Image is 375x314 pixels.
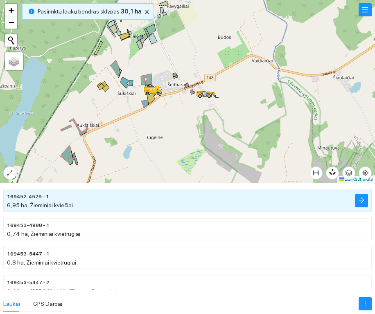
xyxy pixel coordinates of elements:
font: Lankstinukas [344,176,373,182]
font: 0,74 ha, Žieminiai kvietrugiai [7,231,80,237]
a: Priartinti [5,4,17,16]
a: Lankstinukas [339,176,373,182]
font: 169452-4579 - 1 [7,194,49,200]
button: uždaryti [142,7,152,17]
font: 0,8 ha, Žieminiai kvietrugiai [7,259,76,266]
font: 169453-5447 - 2 [7,280,49,285]
font: 30,1 ha [121,8,141,15]
font: 169453-5447 - 1 [7,251,50,257]
button: tikslas [359,166,372,179]
font: Laukai [3,301,20,307]
button: išskleisti-alt [3,166,16,179]
span: uždaryti [142,9,151,15]
font: Pasirinktų laukų bendras sklypas [38,8,120,15]
span: 169452-4579 - 1 [7,193,49,201]
a: Sluoksniai [5,52,23,70]
span: 169453-4988 - 1 [7,222,50,229]
button: Pradėti naują paiešką [5,34,17,47]
span: 169453-5447 - 1 [7,250,50,258]
span: stulpelio plotis [310,170,322,176]
font: 169453-4988 - 1 [7,222,50,228]
font: − [9,17,14,27]
span: daugiau [359,301,371,307]
font: 0,46 ha, [PERSON_NAME] pieva 5 metų ir daugiau [7,288,135,294]
button: rodyklė į dešinę [355,194,368,207]
span: rodyklė į dešinę [358,197,365,205]
span: 169453-5447 - 2 [7,279,49,287]
button: daugiau [359,297,372,310]
span: išskleisti-alt [4,170,16,176]
font: 6,95 ha, Žieminiai kviečiai [7,202,73,209]
button: stulpelio plotis [309,166,323,179]
span: informacijos ratas [29,9,34,14]
button: meniu [359,3,372,16]
font: + [9,5,14,15]
a: Atitolinti [5,16,17,29]
font: GPS Darbai [33,301,62,307]
span: meniu [359,7,371,13]
font: : [120,8,121,15]
span: tikslas [359,170,371,176]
